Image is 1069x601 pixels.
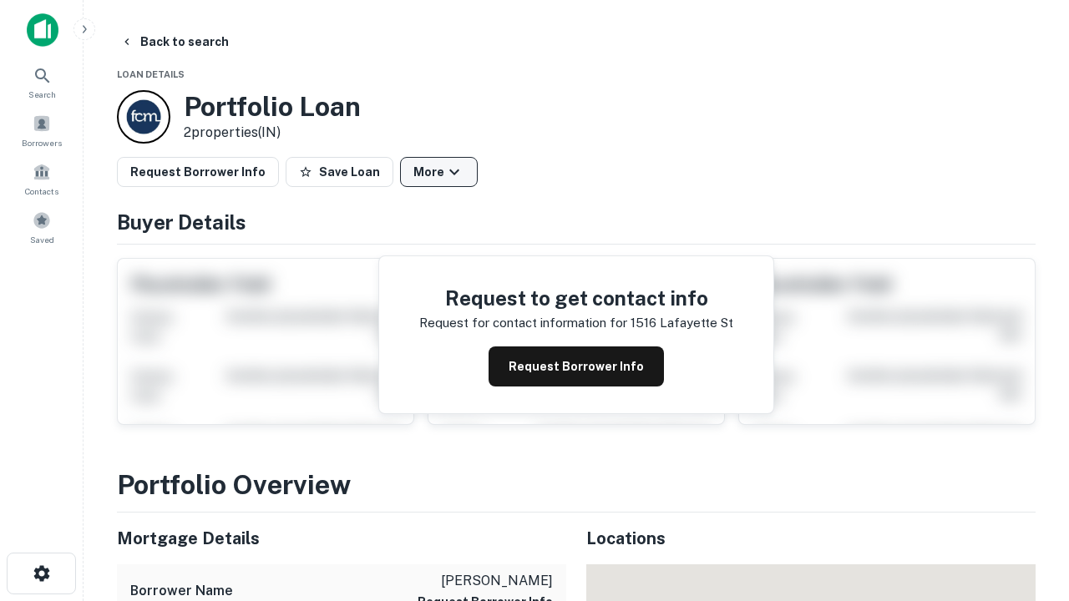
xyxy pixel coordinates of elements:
span: Saved [30,233,54,246]
p: [PERSON_NAME] [418,571,553,591]
span: Borrowers [22,136,62,149]
button: Request Borrower Info [117,157,279,187]
span: Search [28,88,56,101]
button: Back to search [114,27,236,57]
span: Loan Details [117,69,185,79]
a: Borrowers [5,108,79,153]
h3: Portfolio Loan [184,91,361,123]
iframe: Chat Widget [985,467,1069,548]
h5: Locations [586,526,1036,551]
span: Contacts [25,184,58,198]
button: Request Borrower Info [489,346,664,386]
button: More [400,157,478,187]
p: Request for contact information for [419,313,627,333]
a: Saved [5,205,79,250]
p: 2 properties (IN) [184,123,361,143]
button: Save Loan [286,157,393,187]
h4: Request to get contact info [419,283,733,313]
h5: Mortgage Details [117,526,566,551]
p: 1516 lafayette st [631,313,733,333]
a: Search [5,59,79,104]
h6: Borrower Name [130,581,233,601]
h3: Portfolio Overview [117,465,1036,505]
a: Contacts [5,156,79,201]
img: capitalize-icon.png [27,13,58,47]
h4: Buyer Details [117,207,1036,237]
